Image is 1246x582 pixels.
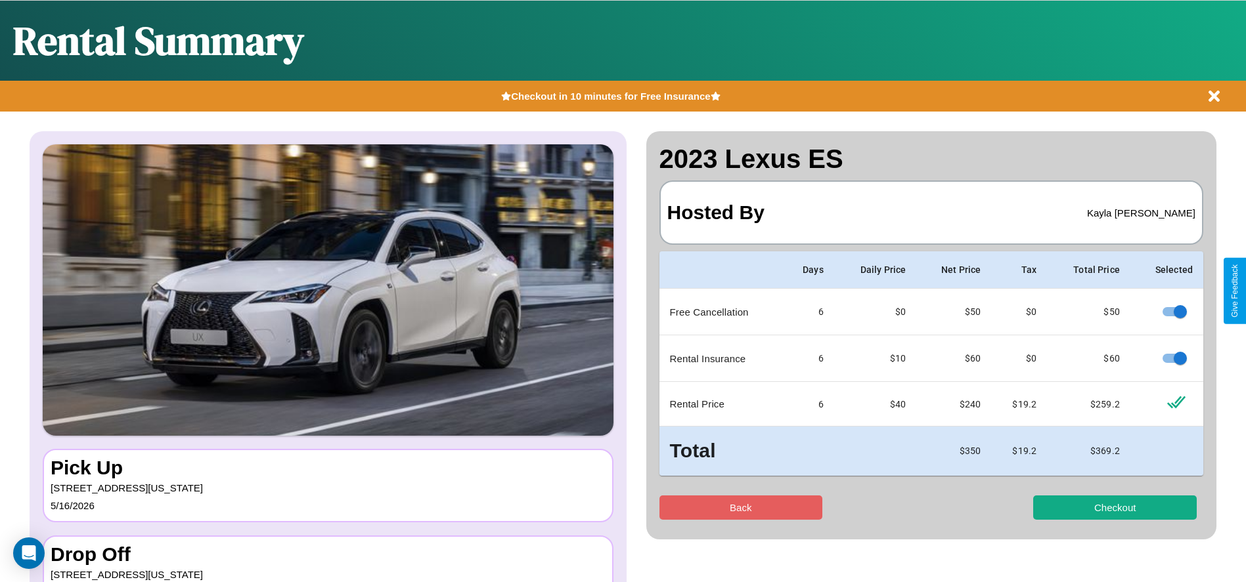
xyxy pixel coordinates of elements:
td: $0 [991,289,1047,335]
p: Rental Insurance [670,350,772,367]
th: Days [782,251,834,289]
td: $ 50 [916,289,991,335]
td: $ 240 [916,382,991,426]
h3: Total [670,437,772,465]
h3: Drop Off [51,543,606,566]
td: 6 [782,289,834,335]
h1: Rental Summary [13,14,304,68]
th: Tax [991,251,1047,289]
td: $ 19.2 [991,426,1047,476]
th: Net Price [916,251,991,289]
td: $ 50 [1047,289,1130,335]
p: Rental Price [670,395,772,413]
h3: Hosted By [667,188,765,237]
b: Checkout in 10 minutes for Free Insurance [511,91,710,102]
button: Checkout [1033,495,1197,520]
button: Back [659,495,823,520]
p: Kayla [PERSON_NAME] [1087,204,1195,222]
td: $ 259.2 [1047,382,1130,426]
h2: 2023 Lexus ES [659,144,1204,174]
p: 5 / 16 / 2026 [51,497,606,514]
td: $0 [991,335,1047,382]
td: 6 [782,335,834,382]
h3: Pick Up [51,457,606,479]
td: $ 60 [916,335,991,382]
td: $0 [834,289,916,335]
td: $ 40 [834,382,916,426]
td: $ 350 [916,426,991,476]
td: $ 19.2 [991,382,1047,426]
td: $10 [834,335,916,382]
div: Open Intercom Messenger [13,537,45,569]
th: Selected [1130,251,1203,289]
td: 6 [782,382,834,426]
p: Free Cancellation [670,303,772,321]
p: [STREET_ADDRESS][US_STATE] [51,479,606,497]
table: simple table [659,251,1204,476]
th: Total Price [1047,251,1130,289]
td: $ 369.2 [1047,426,1130,476]
th: Daily Price [834,251,916,289]
td: $ 60 [1047,335,1130,382]
div: Give Feedback [1230,264,1239,318]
